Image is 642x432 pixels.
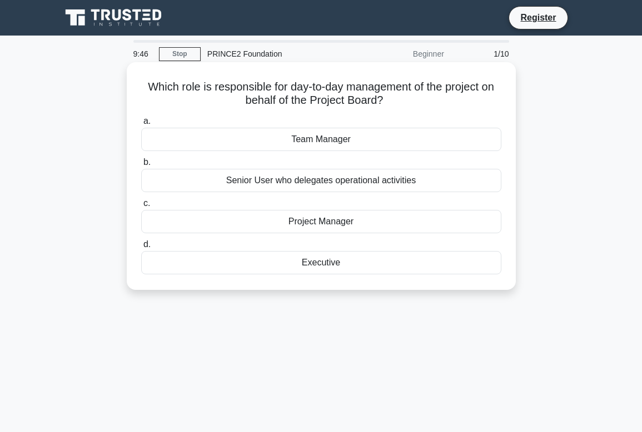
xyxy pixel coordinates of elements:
[141,169,501,192] div: Senior User who delegates operational activities
[141,128,501,151] div: Team Manager
[201,43,354,65] div: PRINCE2 Foundation
[141,210,501,233] div: Project Manager
[514,11,563,24] a: Register
[140,80,502,108] h5: Which role is responsible for day-to-day management of the project on behalf of the Project Board?
[143,239,151,249] span: d.
[143,157,151,167] span: b.
[451,43,516,65] div: 1/10
[354,43,451,65] div: Beginner
[159,47,201,61] a: Stop
[127,43,159,65] div: 9:46
[143,198,150,208] span: c.
[141,251,501,274] div: Executive
[143,116,151,125] span: a.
